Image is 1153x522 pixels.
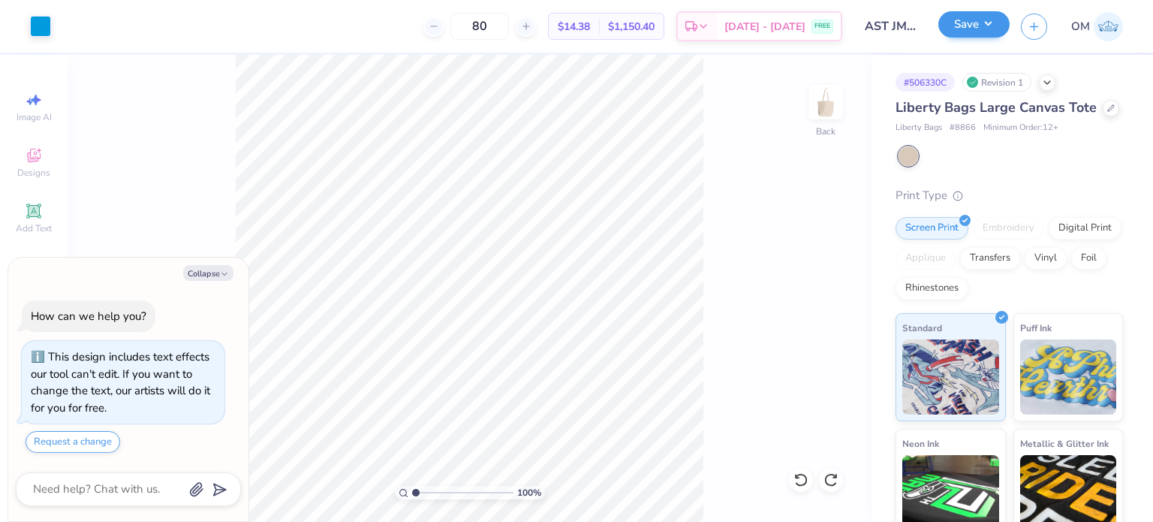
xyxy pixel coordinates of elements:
[1094,12,1123,41] img: Om Mehrotra
[1071,18,1090,35] span: OM
[1020,436,1109,451] span: Metallic & Glitter Ink
[26,431,120,453] button: Request a change
[450,13,509,40] input: – –
[902,339,999,415] img: Standard
[853,11,927,41] input: Untitled Design
[1020,320,1052,336] span: Puff Ink
[17,167,50,179] span: Designs
[724,19,805,35] span: [DATE] - [DATE]
[517,486,541,499] span: 100 %
[896,277,968,300] div: Rhinestones
[608,19,655,35] span: $1,150.40
[902,436,939,451] span: Neon Ink
[896,247,956,270] div: Applique
[1049,217,1121,240] div: Digital Print
[983,122,1058,134] span: Minimum Order: 12 +
[16,222,52,234] span: Add Text
[973,217,1044,240] div: Embroidery
[1071,12,1123,41] a: OM
[896,217,968,240] div: Screen Print
[896,187,1123,204] div: Print Type
[960,247,1020,270] div: Transfers
[558,19,590,35] span: $14.38
[811,87,841,117] img: Back
[1071,247,1106,270] div: Foil
[896,73,955,92] div: # 506330C
[1020,339,1117,415] img: Puff Ink
[1025,247,1067,270] div: Vinyl
[17,111,52,123] span: Image AI
[902,320,942,336] span: Standard
[938,11,1010,38] button: Save
[962,73,1031,92] div: Revision 1
[896,122,942,134] span: Liberty Bags
[950,122,976,134] span: # 8866
[31,309,146,324] div: How can we help you?
[896,98,1097,116] span: Liberty Bags Large Canvas Tote
[814,21,830,32] span: FREE
[816,125,835,138] div: Back
[183,265,233,281] button: Collapse
[31,349,210,415] div: This design includes text effects our tool can't edit. If you want to change the text, our artist...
